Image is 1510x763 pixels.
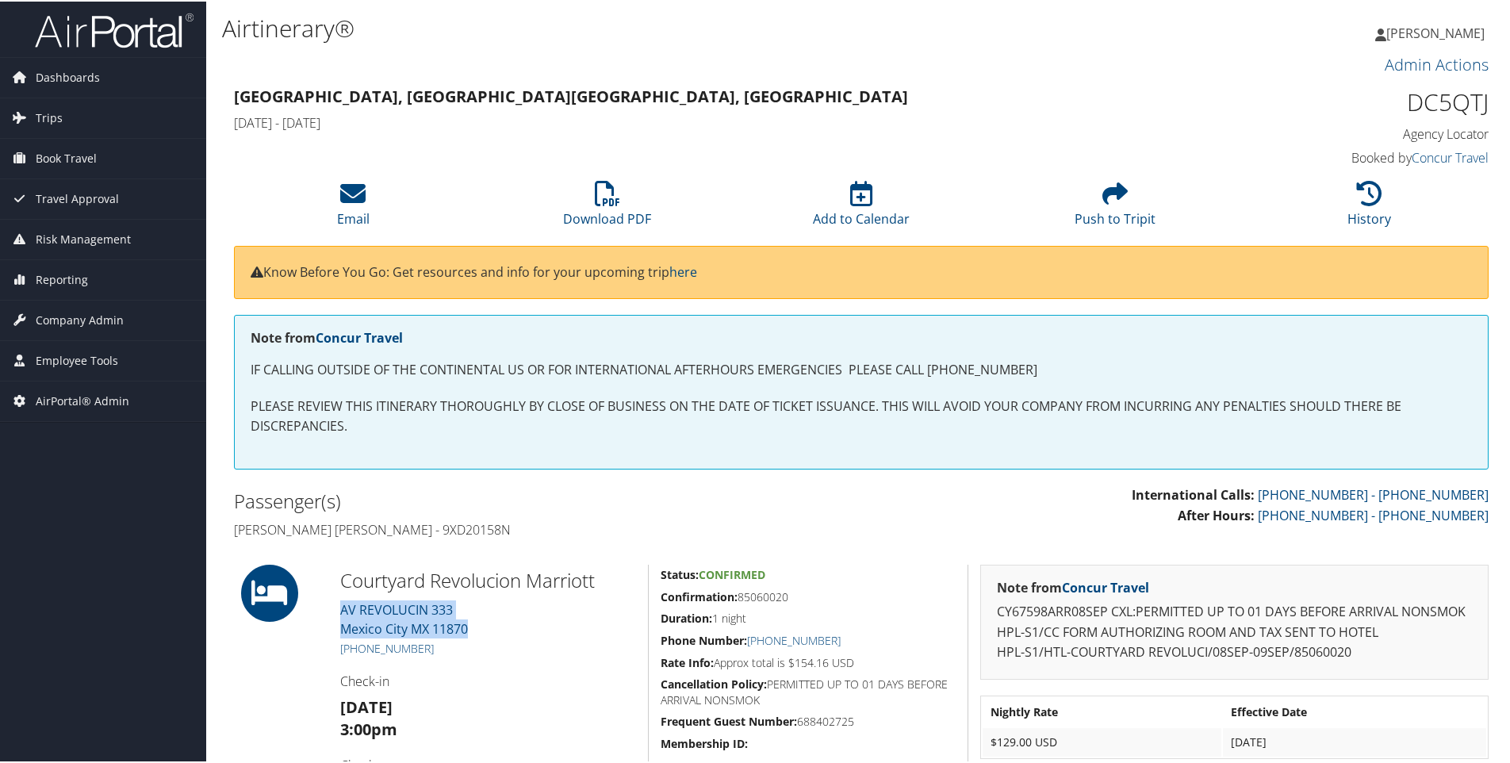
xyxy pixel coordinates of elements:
[983,696,1221,725] th: Nightly Rate
[1412,148,1489,165] a: Concur Travel
[340,639,434,654] a: [PHONE_NUMBER]
[669,262,697,279] a: here
[340,600,468,636] a: AV REVOLUCIN 333Mexico City MX 11870
[661,654,714,669] strong: Rate Info:
[251,328,403,345] strong: Note from
[1075,188,1155,226] a: Push to Tripit
[983,727,1221,755] td: $129.00 USD
[36,137,97,177] span: Book Travel
[234,520,849,537] h4: [PERSON_NAME] [PERSON_NAME] - 9XD20158N
[1375,8,1500,56] a: [PERSON_NAME]
[1193,124,1489,141] h4: Agency Locator
[661,675,767,690] strong: Cancellation Policy:
[222,10,1075,44] h1: Airtinerary®
[997,577,1149,595] strong: Note from
[661,609,956,625] h5: 1 night
[1062,577,1149,595] a: Concur Travel
[661,566,699,581] strong: Status:
[661,712,956,728] h5: 688402725
[813,188,910,226] a: Add to Calendar
[661,675,956,706] h5: PERMITTED UP TO 01 DAYS BEFORE ARRIVAL NONSMOK
[234,84,908,105] strong: [GEOGRAPHIC_DATA], [GEOGRAPHIC_DATA] [GEOGRAPHIC_DATA], [GEOGRAPHIC_DATA]
[337,188,370,226] a: Email
[251,395,1472,435] p: PLEASE REVIEW THIS ITINERARY THOROUGHLY BY CLOSE OF BUSINESS ON THE DATE OF TICKET ISSUANCE. THIS...
[1193,84,1489,117] h1: DC5QTJ
[1258,505,1489,523] a: [PHONE_NUMBER] - [PHONE_NUMBER]
[340,717,397,738] strong: 3:00pm
[1223,696,1486,725] th: Effective Date
[36,178,119,217] span: Travel Approval
[251,261,1472,282] p: Know Before You Go: Get resources and info for your upcoming trip
[661,712,797,727] strong: Frequent Guest Number:
[699,566,765,581] span: Confirmed
[340,566,636,592] h2: Courtyard Revolucion Marriott
[661,734,748,750] strong: Membership ID:
[36,218,131,258] span: Risk Management
[661,654,956,669] h5: Approx total is $154.16 USD
[234,113,1169,130] h4: [DATE] - [DATE]
[36,339,118,379] span: Employee Tools
[340,695,393,716] strong: [DATE]
[661,631,747,646] strong: Phone Number:
[36,97,63,136] span: Trips
[251,358,1472,379] p: IF CALLING OUTSIDE OF THE CONTINENTAL US OR FOR INTERNATIONAL AFTERHOURS EMERGENCIES PLEASE CALL ...
[234,486,849,513] h2: Passenger(s)
[36,299,124,339] span: Company Admin
[563,188,651,226] a: Download PDF
[1258,485,1489,502] a: [PHONE_NUMBER] - [PHONE_NUMBER]
[661,588,956,604] h5: 85060020
[1347,188,1391,226] a: History
[36,259,88,298] span: Reporting
[1193,148,1489,165] h4: Booked by
[36,56,100,96] span: Dashboards
[661,609,712,624] strong: Duration:
[661,588,738,603] strong: Confirmation:
[1132,485,1255,502] strong: International Calls:
[997,600,1472,661] p: CY67598ARR08SEP CXL:PERMITTED UP TO 01 DAYS BEFORE ARRIVAL NONSMOK HPL-S1/CC FORM AUTHORIZING ROO...
[1386,23,1485,40] span: [PERSON_NAME]
[747,631,841,646] a: [PHONE_NUMBER]
[1385,52,1489,74] a: Admin Actions
[1223,727,1486,755] td: [DATE]
[35,10,194,48] img: airportal-logo.png
[36,380,129,420] span: AirPortal® Admin
[340,671,636,688] h4: Check-in
[316,328,403,345] a: Concur Travel
[1178,505,1255,523] strong: After Hours:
